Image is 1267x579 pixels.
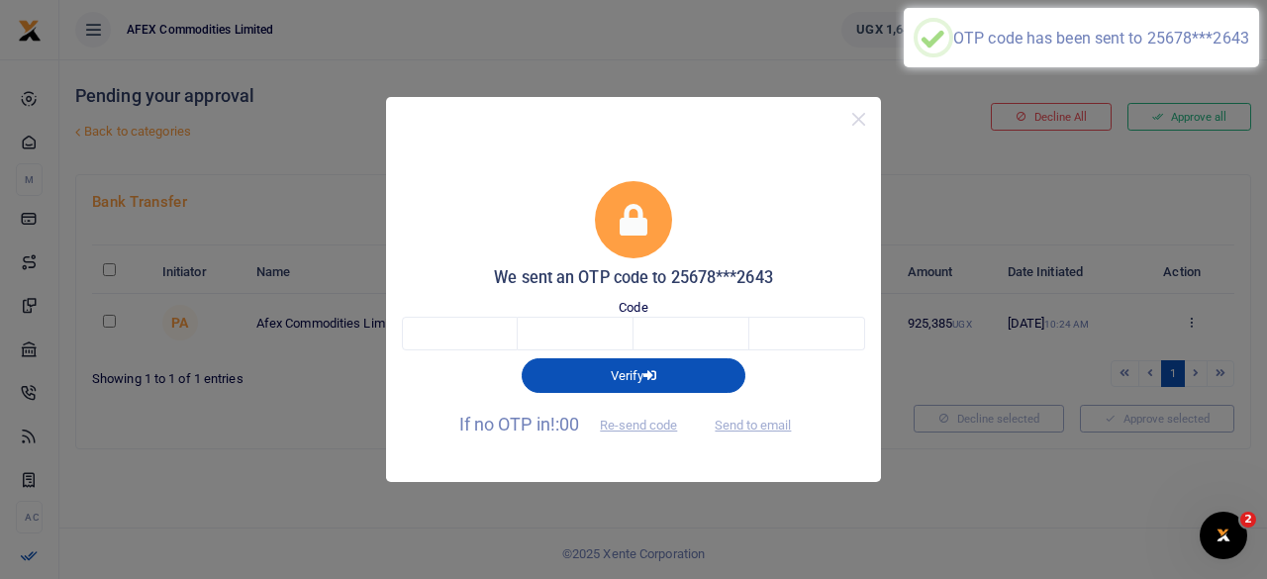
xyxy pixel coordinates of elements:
[550,414,579,434] span: !:00
[953,29,1249,48] div: OTP code has been sent to 25678***2643
[522,358,745,392] button: Verify
[402,268,865,288] h5: We sent an OTP code to 25678***2643
[844,105,873,134] button: Close
[619,298,647,318] label: Code
[1240,512,1256,528] span: 2
[1200,512,1247,559] iframe: Intercom live chat
[459,414,695,434] span: If no OTP in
